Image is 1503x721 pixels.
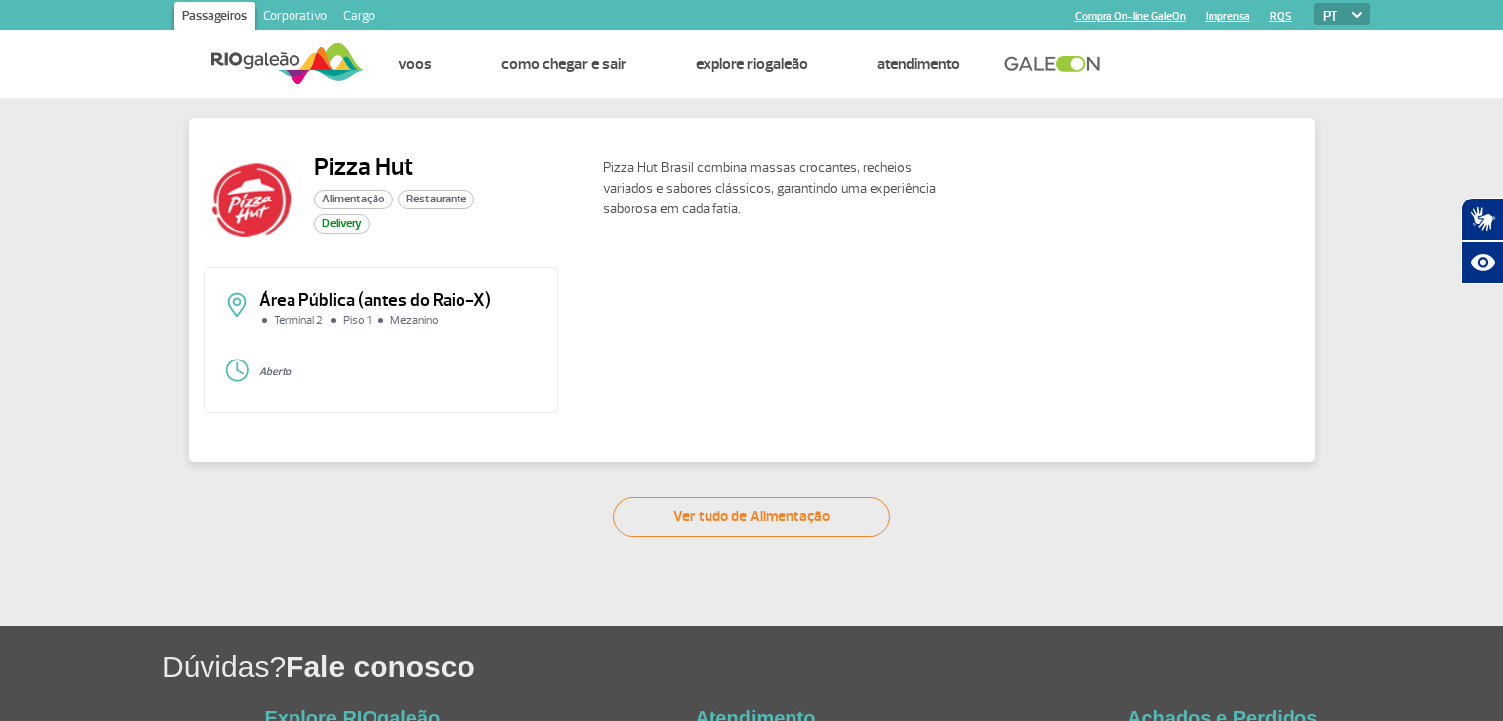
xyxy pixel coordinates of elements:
a: Corporativo [255,2,335,34]
button: Abrir recursos assistivos. [1461,241,1503,284]
a: Voos [398,54,432,74]
button: Abrir tradutor de língua de sinais. [1461,198,1503,241]
a: RQS [1270,10,1292,23]
a: Atendimento [877,54,960,74]
a: Compra On-line GaleOn [1075,10,1186,23]
p: Área Pública (antes do Raio-X) [259,292,539,310]
span: Delivery [314,214,370,234]
img: Pizza_Hut-logo.png [204,152,298,247]
span: Restaurante [398,190,474,209]
a: Cargo [335,2,382,34]
a: Passageiros [174,2,255,34]
span: Fale conosco [286,650,475,682]
p: Pizza Hut Brasil combina massas crocantes, recheios variados e sabores clássicos, garantindo uma ... [603,157,959,219]
li: Terminal 2 [259,315,328,327]
div: Plugin de acessibilidade da Hand Talk. [1461,198,1503,284]
h1: Dúvidas? [162,646,1503,686]
a: Ver tudo de Alimentação [613,497,890,537]
li: Mezanino [376,315,444,327]
strong: Aberto [259,365,291,378]
a: Como chegar e sair [501,54,626,74]
li: Piso 1 [328,315,376,327]
h2: Pizza Hut [314,152,474,182]
span: Alimentação [314,190,393,209]
a: Explore RIOgaleão [696,54,808,74]
a: Imprensa [1206,10,1250,23]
